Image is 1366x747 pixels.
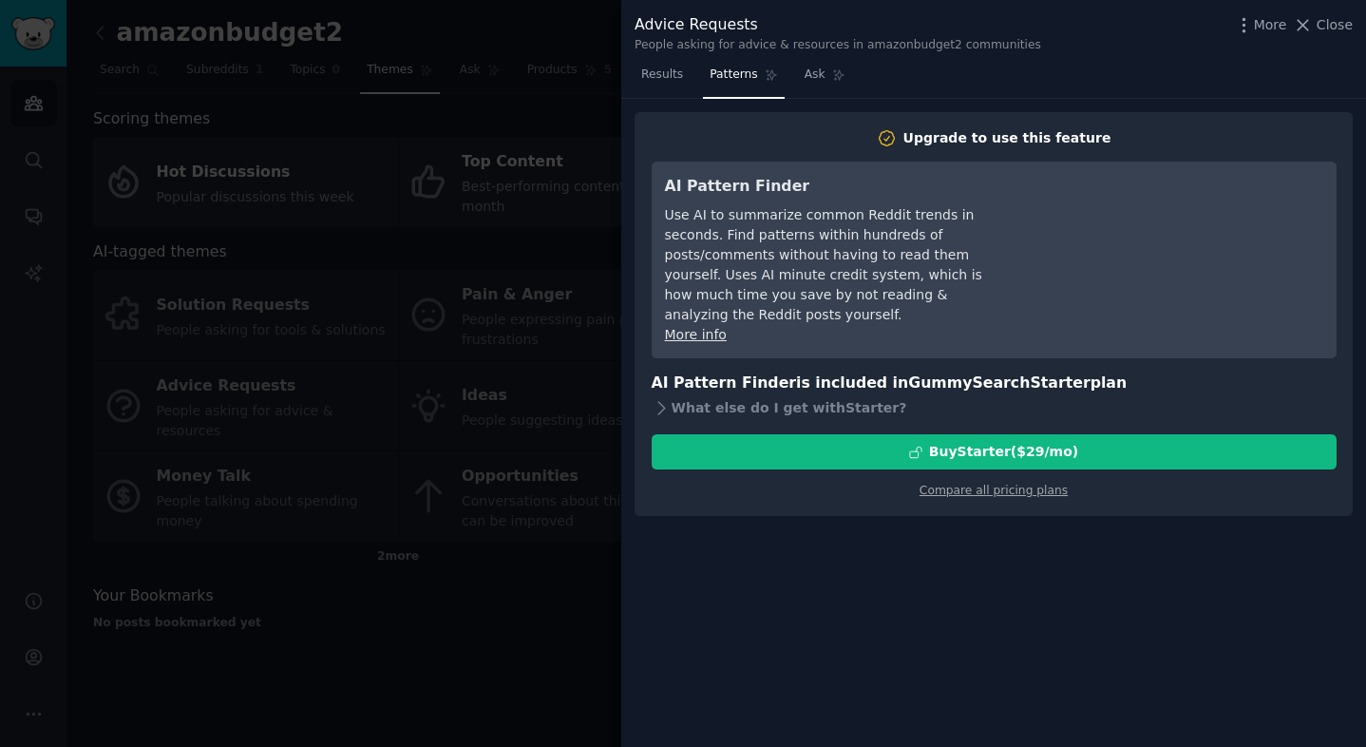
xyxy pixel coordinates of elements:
iframe: YouTube video player [1038,175,1323,317]
a: More info [665,327,727,342]
div: People asking for advice & resources in amazonbudget2 communities [635,37,1041,54]
button: Close [1293,15,1353,35]
span: GummySearch Starter [908,373,1090,392]
a: Patterns [703,60,784,99]
span: Patterns [710,67,757,84]
span: Results [641,67,683,84]
div: Upgrade to use this feature [903,128,1111,148]
span: More [1254,15,1287,35]
h3: AI Pattern Finder is included in plan [652,372,1337,395]
span: Close [1317,15,1353,35]
div: Advice Requests [635,13,1041,37]
h3: AI Pattern Finder [665,175,1012,199]
div: Use AI to summarize common Reddit trends in seconds. Find patterns within hundreds of posts/comme... [665,205,1012,325]
a: Compare all pricing plans [920,484,1068,497]
div: What else do I get with Starter ? [652,394,1337,421]
button: More [1234,15,1287,35]
button: BuyStarter($29/mo) [652,434,1337,469]
a: Ask [798,60,852,99]
a: Results [635,60,690,99]
div: Buy Starter ($ 29 /mo ) [929,442,1078,462]
span: Ask [805,67,825,84]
